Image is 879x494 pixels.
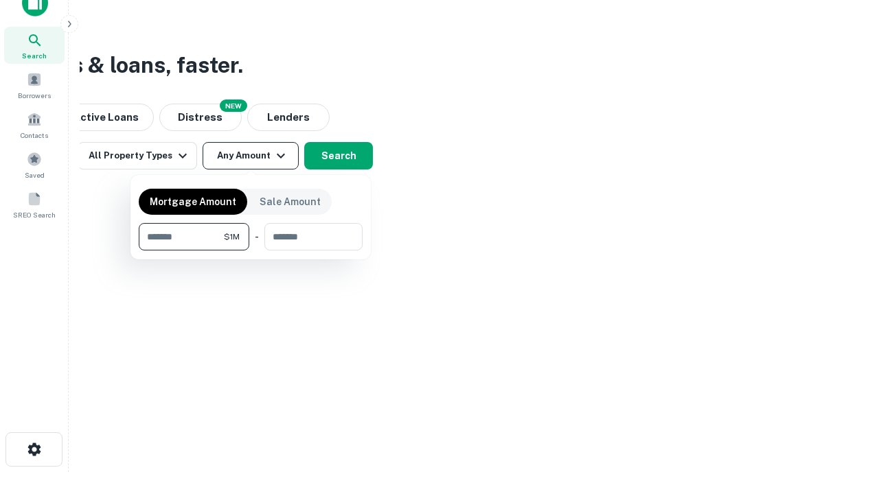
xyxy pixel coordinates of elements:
div: - [255,223,259,250]
p: Mortgage Amount [150,194,236,209]
span: $1M [224,231,240,243]
p: Sale Amount [260,194,321,209]
iframe: Chat Widget [810,384,879,450]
